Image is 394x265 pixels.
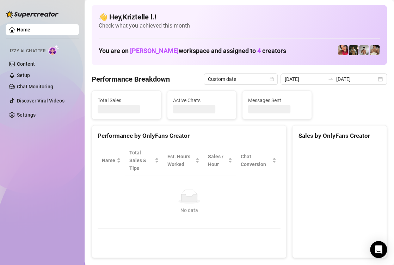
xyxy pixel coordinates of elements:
[99,47,286,55] h1: You are on workspace and assigned to creators
[208,153,227,168] span: Sales / Hour
[359,45,369,55] img: aussieboy_j
[328,76,333,82] span: swap-right
[105,206,273,214] div: No data
[92,74,170,84] h4: Performance Breakdown
[338,45,348,55] img: Vanessa
[336,75,376,83] input: End date
[98,146,125,175] th: Name
[17,112,36,118] a: Settings
[298,131,381,141] div: Sales by OnlyFans Creator
[370,241,387,258] div: Open Intercom Messenger
[257,47,261,54] span: 4
[98,131,281,141] div: Performance by OnlyFans Creator
[17,27,30,33] a: Home
[173,96,231,104] span: Active Chats
[349,45,358,55] img: Tony
[99,22,380,30] span: Check what you achieved this month
[370,45,380,55] img: Aussieboy_jfree
[328,76,333,82] span: to
[17,61,35,67] a: Content
[17,98,64,104] a: Discover Viral Videos
[208,74,273,84] span: Custom date
[10,48,45,54] span: Izzy AI Chatter
[241,153,271,168] span: Chat Conversion
[102,157,115,164] span: Name
[6,11,59,18] img: logo-BBDzfeDw.svg
[130,47,179,54] span: [PERSON_NAME]
[98,96,155,104] span: Total Sales
[285,75,325,83] input: Start date
[167,153,194,168] div: Est. Hours Worked
[236,146,281,175] th: Chat Conversion
[99,12,380,22] h4: 👋 Hey, Kriztelle l. !
[17,72,30,78] a: Setup
[270,77,274,81] span: calendar
[204,146,236,175] th: Sales / Hour
[17,84,53,89] a: Chat Monitoring
[248,96,306,104] span: Messages Sent
[48,45,59,55] img: AI Chatter
[125,146,163,175] th: Total Sales & Tips
[129,149,153,172] span: Total Sales & Tips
